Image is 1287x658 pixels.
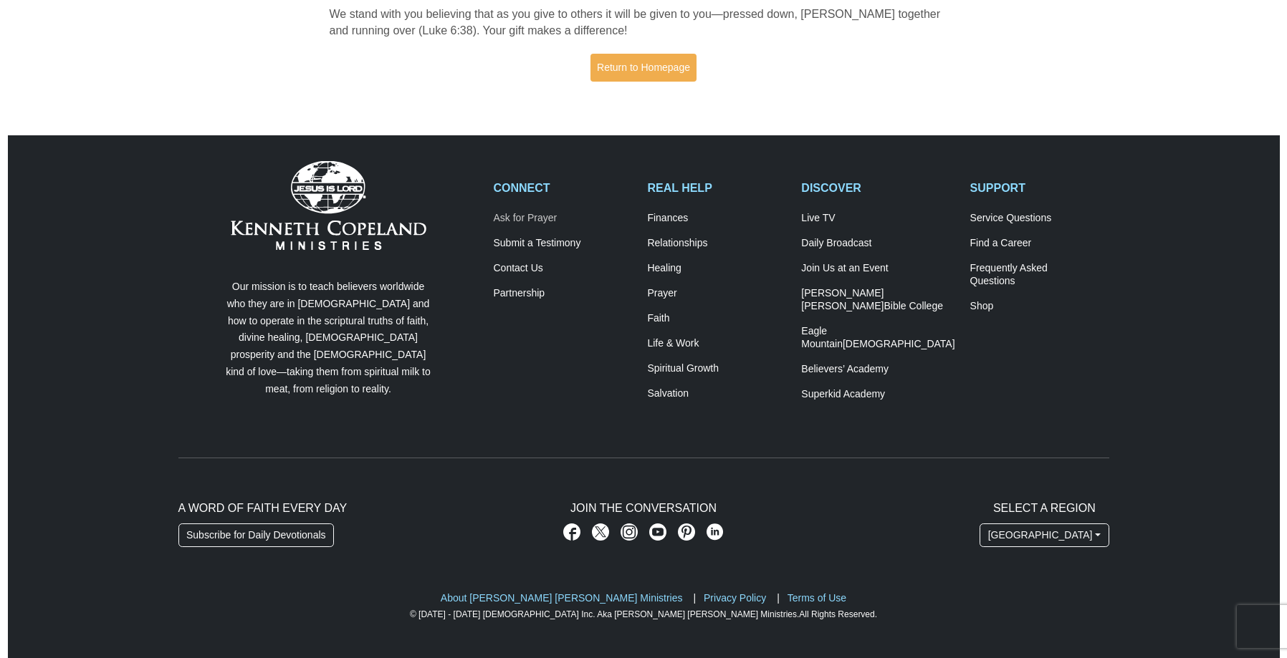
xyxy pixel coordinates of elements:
a: Life & Work [647,337,786,350]
a: Eagle Mountain[DEMOGRAPHIC_DATA] [801,325,955,351]
a: Frequently AskedQuestions [970,262,1109,288]
h2: DISCOVER [801,181,955,195]
a: [PERSON_NAME] [PERSON_NAME]Bible College [801,287,955,313]
a: Spiritual Growth [647,362,786,375]
h2: SUPPORT [970,181,1109,195]
p: Our mission is to teach believers worldwide who they are in [DEMOGRAPHIC_DATA] and how to operate... [223,279,434,398]
h2: Join The Conversation [494,501,794,515]
a: Return to Homepage [590,54,697,82]
span: A Word of Faith Every Day [178,502,348,514]
a: Ask for Prayer [494,212,633,225]
a: About [PERSON_NAME] [PERSON_NAME] Ministries [441,592,683,604]
a: Finances [647,212,786,225]
h2: Select A Region [980,501,1109,515]
a: Believers’ Academy [801,363,955,376]
p: All Rights Reserved. [178,607,1109,621]
a: Relationships [647,237,786,250]
a: Subscribe for Daily Devotionals [178,523,335,548]
p: We stand with you believing that as you give to others it will be given to you—pressed down, [PER... [330,6,958,39]
a: Privacy Policy [704,592,766,604]
a: Find a Career [970,237,1109,250]
a: Daily Broadcast [801,237,955,250]
a: Live TV [801,212,955,225]
a: Healing [647,262,786,275]
h2: CONNECT [494,181,633,195]
a: Partnership [494,287,633,300]
a: Aka [PERSON_NAME] [PERSON_NAME] Ministries. [597,609,799,619]
a: Submit a Testimony [494,237,633,250]
a: Join Us at an Event [801,262,955,275]
a: [DEMOGRAPHIC_DATA] Inc. [483,609,595,619]
a: Terms of Use [788,592,846,604]
a: Service Questions [970,212,1109,225]
a: Superkid Academy [801,388,955,401]
a: Shop [970,300,1109,313]
a: Faith [647,312,786,325]
a: © [DATE] - [DATE] [410,609,480,619]
button: [GEOGRAPHIC_DATA] [980,523,1109,548]
a: Contact Us [494,262,633,275]
img: Kenneth Copeland Ministries [231,161,426,250]
span: [DEMOGRAPHIC_DATA] [843,338,955,349]
span: Bible College [884,300,943,311]
h2: REAL HELP [647,181,786,195]
a: Prayer [647,287,786,300]
a: Salvation [647,387,786,400]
